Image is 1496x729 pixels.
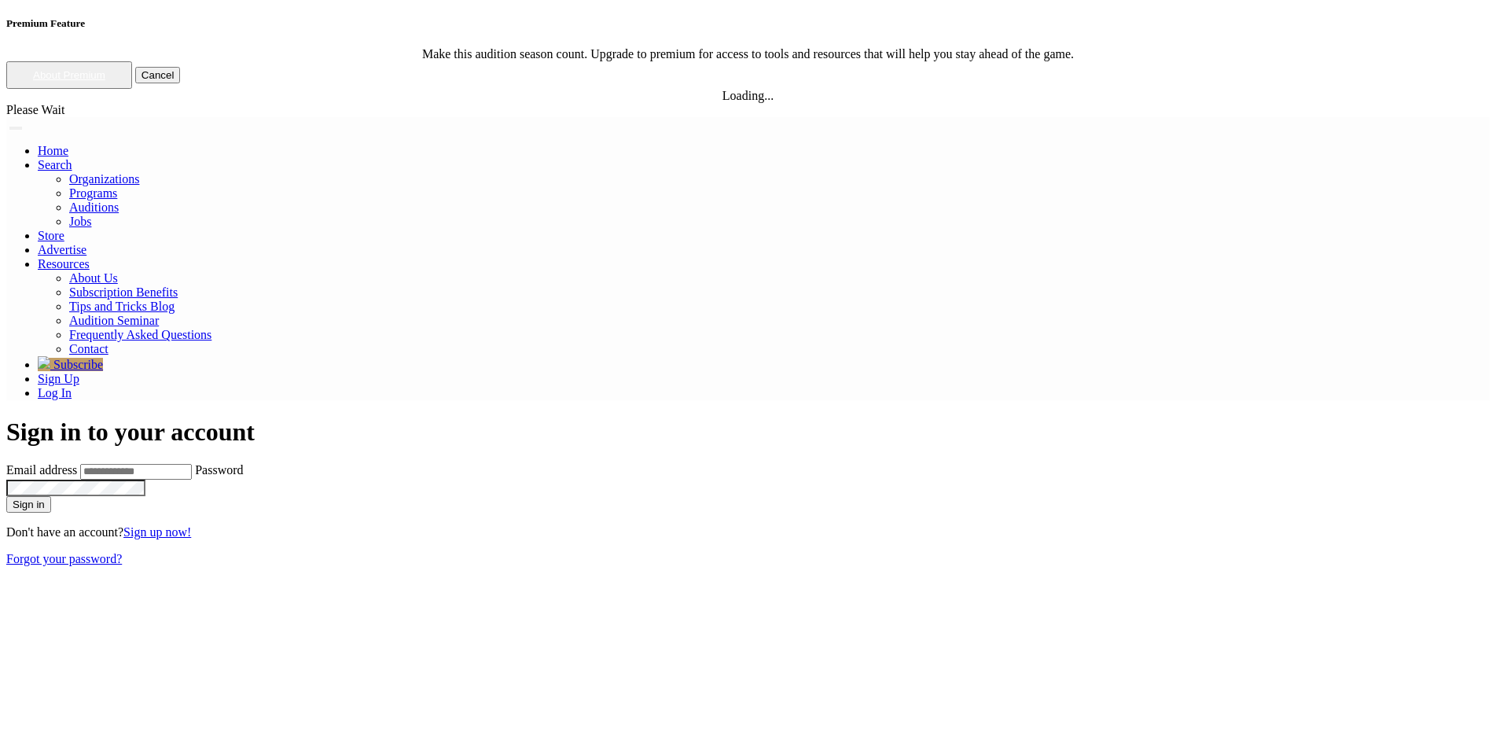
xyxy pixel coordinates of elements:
[38,257,90,271] a: Resources
[6,463,77,477] label: Email address
[69,342,108,355] a: Contact
[38,243,86,256] a: Advertise
[69,271,118,285] a: About Us
[38,158,72,171] a: Search
[38,386,72,399] a: Log In
[38,144,68,157] a: Home
[9,127,22,130] button: Toggle navigation
[69,186,117,200] a: Programs
[53,358,103,371] span: Subscribe
[6,418,1490,447] h1: Sign in to your account
[6,525,1490,539] p: Don't have an account?
[38,172,1490,229] ul: Resources
[69,285,178,299] a: Subscription Benefits
[6,103,1490,117] div: Please Wait
[38,229,64,242] a: Store
[6,496,51,513] button: Sign in
[38,271,1490,356] ul: Resources
[6,47,1490,61] div: Make this audition season count. Upgrade to premium for access to tools and resources that will h...
[195,463,243,477] label: Password
[6,17,1490,30] h5: Premium Feature
[69,328,211,341] a: Frequently Asked Questions
[135,67,181,83] button: Cancel
[69,314,159,327] a: Audition Seminar
[33,69,105,81] a: About Premium
[38,372,79,385] a: Sign Up
[69,201,119,214] a: Auditions
[123,525,191,539] a: Sign up now!
[69,215,91,228] a: Jobs
[38,358,103,371] a: Subscribe
[69,300,175,313] a: Tips and Tricks Blog
[38,356,50,369] img: gem.svg
[69,172,139,186] a: Organizations
[722,89,774,102] span: Loading...
[6,552,122,565] a: Forgot your password?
